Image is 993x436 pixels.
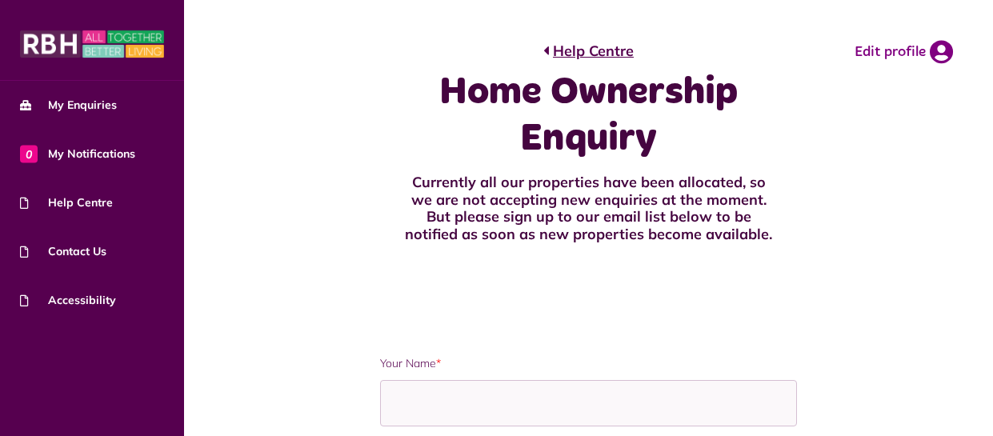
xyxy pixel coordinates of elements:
span: My Notifications [20,146,135,162]
a: Help Centre [543,40,634,62]
span: Contact Us [20,243,106,260]
span: 0 [20,145,38,162]
a: Edit profile [855,40,953,64]
h1: Home Ownership Enquiry [402,70,775,162]
span: My Enquiries [20,97,117,114]
img: MyRBH [20,28,164,60]
h4: Currently all our properties have been allocated, so we are not accepting new enquiries at the mo... [402,174,775,242]
span: Accessibility [20,292,116,309]
span: Help Centre [20,194,113,211]
label: Your Name [380,355,798,372]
